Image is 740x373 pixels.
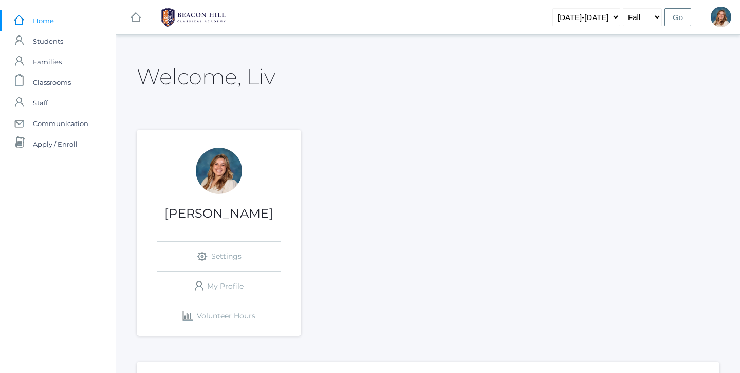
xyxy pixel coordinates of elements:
a: My Profile [157,272,281,301]
h1: [PERSON_NAME] [137,207,301,220]
div: Liv Barber [196,148,242,194]
h2: Welcome, Liv [137,65,275,88]
span: Classrooms [33,72,71,93]
span: Families [33,51,62,72]
span: Home [33,10,54,31]
img: BHCALogos-05-308ed15e86a5a0abce9b8dd61676a3503ac9727e845dece92d48e8588c001991.png [155,5,232,30]
span: Students [33,31,63,51]
span: Communication [33,113,88,134]
span: Staff [33,93,48,113]
span: Apply / Enroll [33,134,78,154]
a: Settings [157,242,281,271]
div: Liv Barber [711,7,731,27]
a: Volunteer Hours [157,301,281,331]
input: Go [664,8,691,26]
